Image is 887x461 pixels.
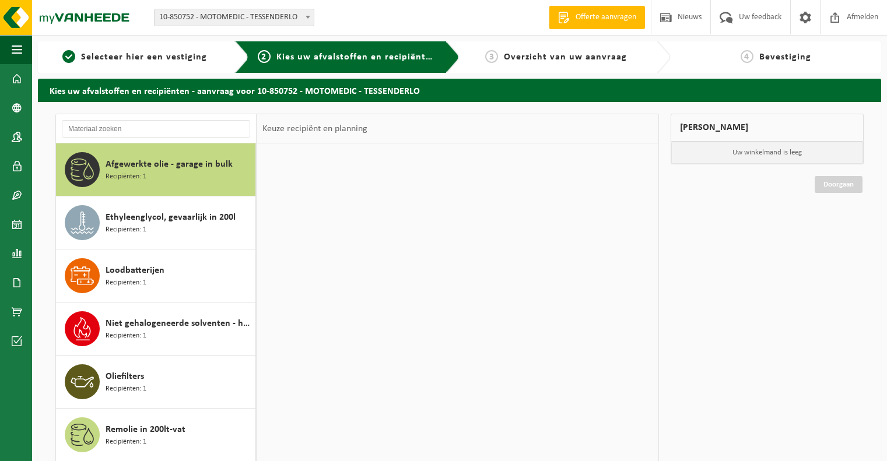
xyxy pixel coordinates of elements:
[106,224,146,235] span: Recipiënten: 1
[56,356,256,409] button: Oliefilters Recipiënten: 1
[56,249,256,302] button: Loodbatterijen Recipiënten: 1
[56,409,256,461] button: Remolie in 200lt-vat Recipiënten: 1
[106,369,144,383] span: Oliefilters
[485,50,498,63] span: 3
[106,437,146,448] span: Recipiënten: 1
[759,52,811,62] span: Bevestiging
[106,171,146,182] span: Recipiënten: 1
[106,423,185,437] span: Remolie in 200lt-vat
[44,50,226,64] a: 1Selecteer hier een vestiging
[671,142,864,164] p: Uw winkelmand is leeg
[258,50,271,63] span: 2
[154,9,314,26] span: 10-850752 - MOTOMEDIC - TESSENDERLO
[106,210,236,224] span: Ethyleenglycol, gevaarlijk in 200l
[549,6,645,29] a: Offerte aanvragen
[671,114,864,142] div: [PERSON_NAME]
[257,114,373,143] div: Keuze recipiënt en planning
[815,176,863,193] a: Doorgaan
[573,12,639,23] span: Offerte aanvragen
[106,277,146,288] span: Recipiënten: 1
[741,50,753,63] span: 4
[106,316,253,330] span: Niet gehalogeneerde solventen - hoogcalorisch in 200lt-vat
[56,196,256,249] button: Ethyleenglycol, gevaarlijk in 200l Recipiënten: 1
[62,120,250,138] input: Materiaal zoeken
[62,50,75,63] span: 1
[56,143,256,196] button: Afgewerkte olie - garage in bulk Recipiënten: 1
[106,330,146,342] span: Recipiënten: 1
[106,157,233,171] span: Afgewerkte olie - garage in bulk
[81,52,207,62] span: Selecteer hier een vestiging
[276,52,437,62] span: Kies uw afvalstoffen en recipiënten
[504,52,627,62] span: Overzicht van uw aanvraag
[106,383,146,395] span: Recipiënten: 1
[155,9,314,26] span: 10-850752 - MOTOMEDIC - TESSENDERLO
[106,263,164,277] span: Loodbatterijen
[56,302,256,356] button: Niet gehalogeneerde solventen - hoogcalorisch in 200lt-vat Recipiënten: 1
[38,79,881,101] h2: Kies uw afvalstoffen en recipiënten - aanvraag voor 10-850752 - MOTOMEDIC - TESSENDERLO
